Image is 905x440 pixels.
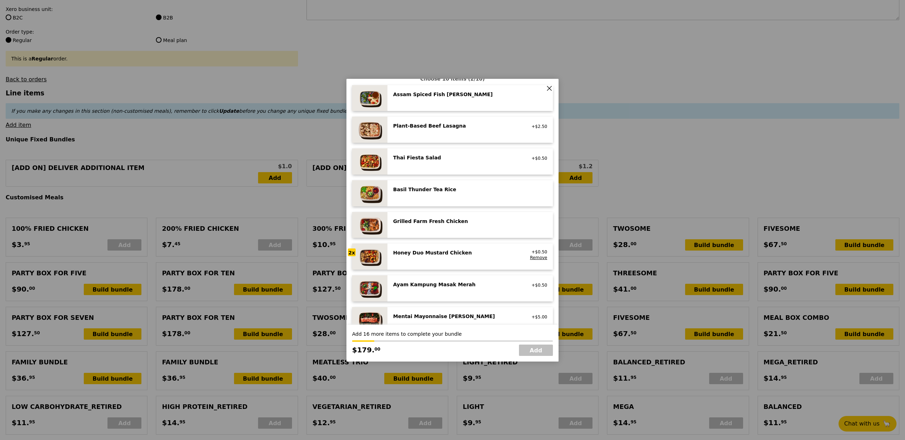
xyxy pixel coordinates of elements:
img: daily_normal_Assam_Spiced_Fish_Curry__Horizontal_.jpg [352,85,387,111]
span: $179. [352,345,374,355]
img: daily_normal_Citrusy-Cauliflower-Plant-Based-Lasagna-HORZ.jpg [352,117,387,143]
div: Grilled Farm Fresh Chicken [393,218,520,225]
img: daily_normal_HORZ-Basil-Thunder-Tea-Rice.jpg [352,180,387,206]
div: +$0.50 [529,282,547,288]
div: Ayam Kampung Masak Merah [393,281,520,288]
div: Assam Spiced Fish [PERSON_NAME] [393,91,520,98]
img: daily_normal_Honey_Duo_Mustard_Chicken__Horizontal_.jpg [352,244,387,270]
a: Remove [530,255,547,260]
img: daily_normal_HORZ-Grilled-Farm-Fresh-Chicken.jpg [352,212,387,238]
a: Add [519,345,553,356]
div: +$0.50 [529,156,547,161]
div: Mentai Mayonnaise [PERSON_NAME] [393,313,520,320]
div: Add 16 more items to complete your bundle [352,330,553,338]
img: daily_normal_Mentai-Mayonnaise-Aburi-Salmon-HORZ.jpg [352,307,387,333]
div: +$5.00 [529,314,547,320]
div: Honey Duo Mustard Chicken [393,249,520,256]
div: Basil Thunder Tea Rice [393,186,520,193]
div: Choose 10 items (2/10) [352,75,553,82]
img: daily_normal_Ayam_Kampung_Masak_Merah_Horizontal_.jpg [352,275,387,301]
div: Plant‑Based Beef Lasagna [393,122,520,129]
div: Thai Fiesta Salad [393,154,520,161]
img: daily_normal_Thai_Fiesta_Salad__Horizontal_.jpg [352,148,387,175]
div: 2x [348,248,356,256]
div: +$2.50 [529,124,547,129]
span: 00 [374,346,380,352]
div: +$0.50 [529,249,547,255]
